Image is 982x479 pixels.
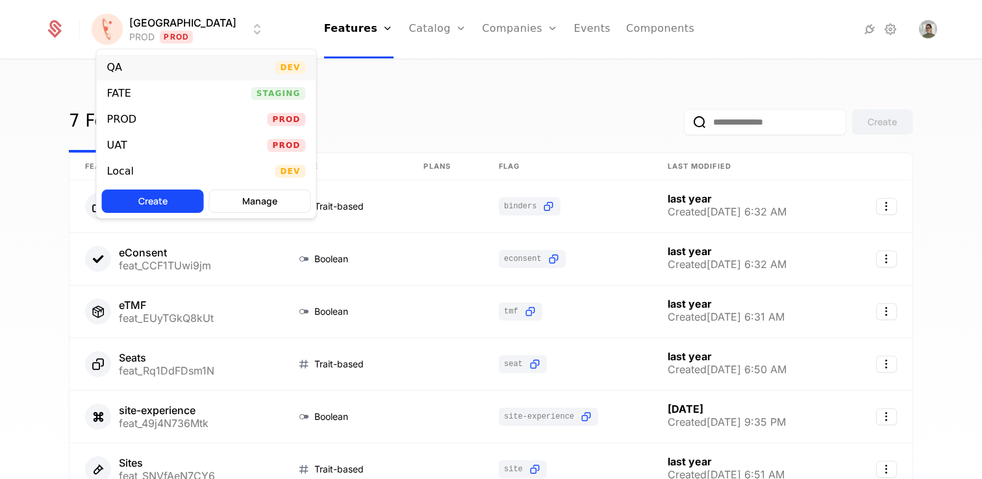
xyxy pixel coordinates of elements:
[102,190,204,213] button: Create
[268,113,306,126] span: Prod
[209,190,311,213] button: Manage
[275,165,305,178] span: Dev
[876,198,897,215] button: Select action
[268,139,306,152] span: Prod
[876,408,897,425] button: Select action
[876,251,897,267] button: Select action
[876,303,897,320] button: Select action
[107,114,137,125] div: PROD
[251,87,306,100] span: Staging
[876,356,897,373] button: Select action
[96,49,317,219] div: Select environment
[876,461,897,478] button: Select action
[107,140,127,151] div: UAT
[107,62,123,73] div: QA
[275,61,305,74] span: Dev
[107,166,134,177] div: Local
[107,88,131,99] div: FATE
